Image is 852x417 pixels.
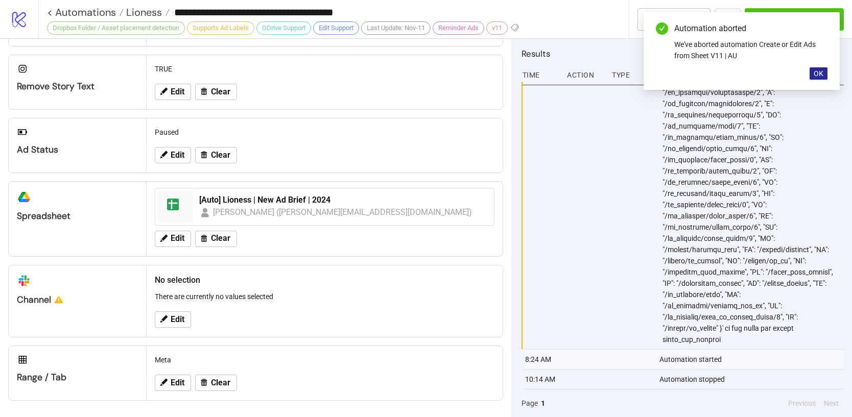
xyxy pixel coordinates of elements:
[155,375,191,391] button: Edit
[611,65,649,85] div: Type
[171,378,184,387] span: Edit
[171,315,184,324] span: Edit
[313,21,359,35] div: Edit Support
[17,210,138,222] div: Spreadsheet
[538,398,548,409] button: 1
[821,398,842,409] button: Next
[658,370,846,389] div: Automation stopped
[171,234,184,243] span: Edit
[213,206,472,218] div: [PERSON_NAME] ([PERSON_NAME][EMAIL_ADDRESS][DOMAIN_NAME])
[522,47,844,60] h2: Results
[211,234,230,243] span: Clear
[361,21,431,35] div: Last Update: Nov-11
[151,122,499,142] div: Paused
[715,8,741,31] button: ...
[566,65,604,85] div: Action
[810,67,827,80] button: OK
[433,21,484,35] div: Reminder Ads
[17,372,138,383] div: Range / Tab
[486,21,508,35] div: v11
[674,22,827,35] div: Automation aborted
[195,231,237,247] button: Clear
[745,8,844,31] button: Run Automation
[155,274,494,286] h2: No selection
[171,151,184,160] span: Edit
[658,350,846,369] div: Automation started
[637,8,711,31] button: To Builder
[124,6,162,19] span: Lioness
[522,65,559,85] div: Time
[155,84,191,100] button: Edit
[211,151,230,160] span: Clear
[256,21,311,35] div: GDrive Support
[814,69,823,78] span: OK
[195,147,237,163] button: Clear
[785,398,819,409] button: Previous
[674,39,827,61] div: We've aborted automation Create or Edit Ads from Sheet V11 | AU
[47,7,124,17] a: < Automations
[171,87,184,96] span: Edit
[17,81,138,92] div: Remove Story Text
[195,84,237,100] button: Clear
[155,147,191,163] button: Edit
[199,194,488,206] div: [Auto] Lioness | New Ad Brief | 2024
[124,7,170,17] a: Lioness
[187,21,254,35] div: Supports Ad Labels
[155,311,191,328] button: Edit
[155,231,191,247] button: Edit
[524,350,562,369] div: 8:24 AM
[211,87,230,96] span: Clear
[151,59,499,79] div: TRUE
[211,378,230,387] span: Clear
[47,21,185,35] div: Dropbox Folder / Asset placement detection
[151,350,499,370] div: Meta
[656,22,668,35] span: check-circle
[155,291,494,302] p: There are currently no values selected
[522,398,538,409] span: Page
[195,375,237,391] button: Clear
[17,294,138,306] div: Channel
[524,370,562,389] div: 10:14 AM
[17,144,138,156] div: Ad Status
